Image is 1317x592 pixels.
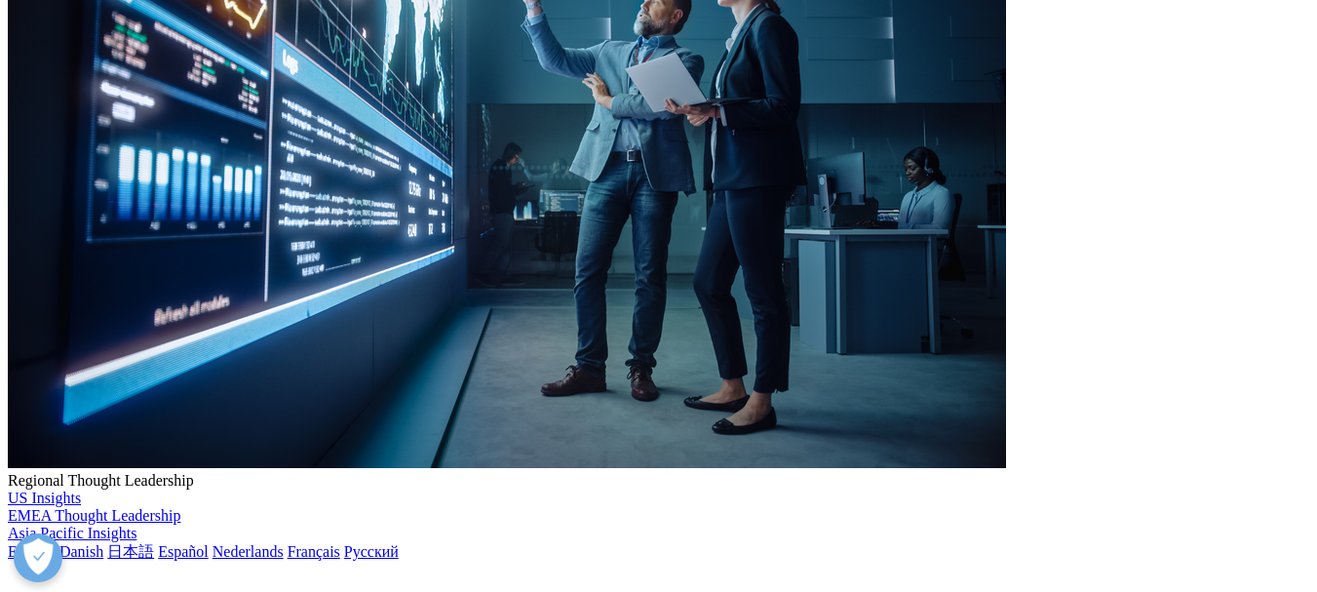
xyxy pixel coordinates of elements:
a: US Insights [8,490,81,506]
a: Français [288,543,340,560]
a: Русский [344,543,399,560]
a: Asia Pacific Insights [8,525,136,541]
a: English [8,543,56,560]
a: Español [158,543,209,560]
a: Nederlands [213,543,284,560]
div: Regional Thought Leadership [8,472,1309,490]
a: EMEA Thought Leadership [8,507,180,524]
button: Open Preferences [14,533,62,582]
img: IQVIA Healthcare Information Technology and Pharma Clinical Research Company [8,563,164,591]
a: Danish [59,543,103,560]
a: 日本語 [107,543,154,560]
